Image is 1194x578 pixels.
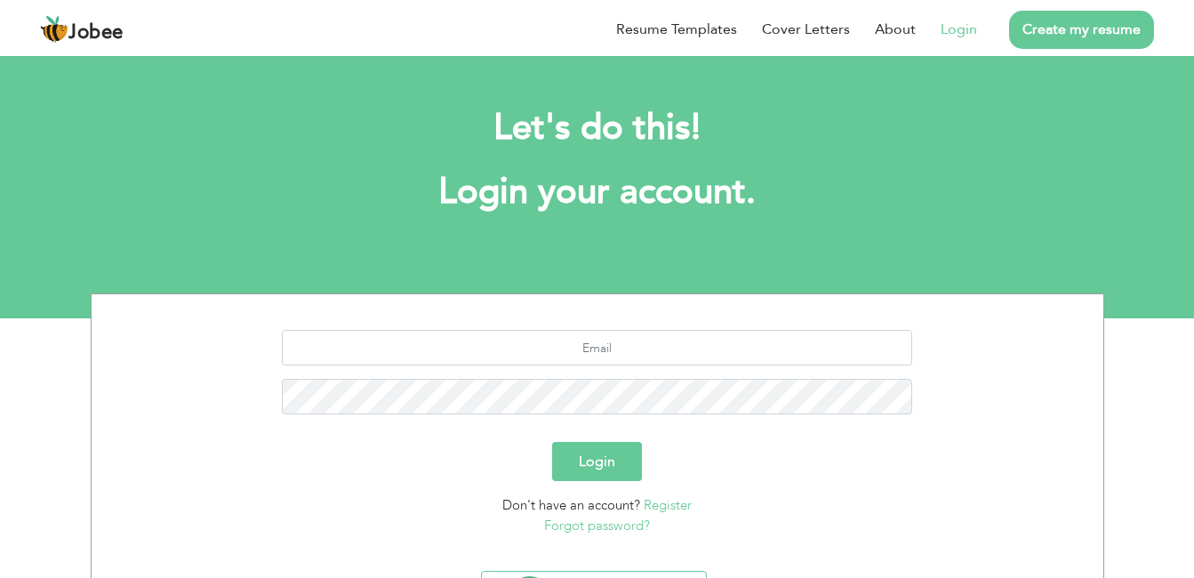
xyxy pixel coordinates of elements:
[616,19,737,40] a: Resume Templates
[117,105,1078,151] h2: Let's do this!
[502,496,640,514] span: Don't have an account?
[644,496,692,514] a: Register
[282,330,912,365] input: Email
[40,15,124,44] a: Jobee
[1009,11,1154,49] a: Create my resume
[941,19,977,40] a: Login
[552,442,642,481] button: Login
[117,169,1078,215] h1: Login your account.
[68,23,124,43] span: Jobee
[40,15,68,44] img: jobee.io
[762,19,850,40] a: Cover Letters
[544,517,650,534] a: Forgot password?
[875,19,916,40] a: About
